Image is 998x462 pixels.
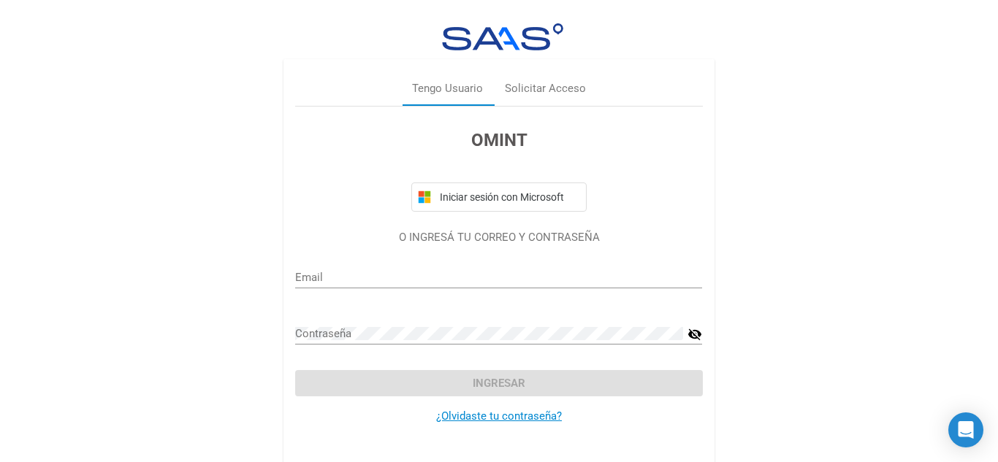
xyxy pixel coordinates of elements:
[948,412,983,447] div: Open Intercom Messenger
[295,370,702,396] button: Ingresar
[473,377,525,390] span: Ingresar
[505,80,586,97] div: Solicitar Acceso
[687,326,702,343] mat-icon: visibility_off
[295,229,702,246] p: O INGRESÁ TU CORREO Y CONTRASEÑA
[295,127,702,153] h3: OMINT
[412,80,483,97] div: Tengo Usuario
[436,409,562,423] a: ¿Olvidaste tu contraseña?
[411,182,587,212] button: Iniciar sesión con Microsoft
[437,191,580,203] span: Iniciar sesión con Microsoft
